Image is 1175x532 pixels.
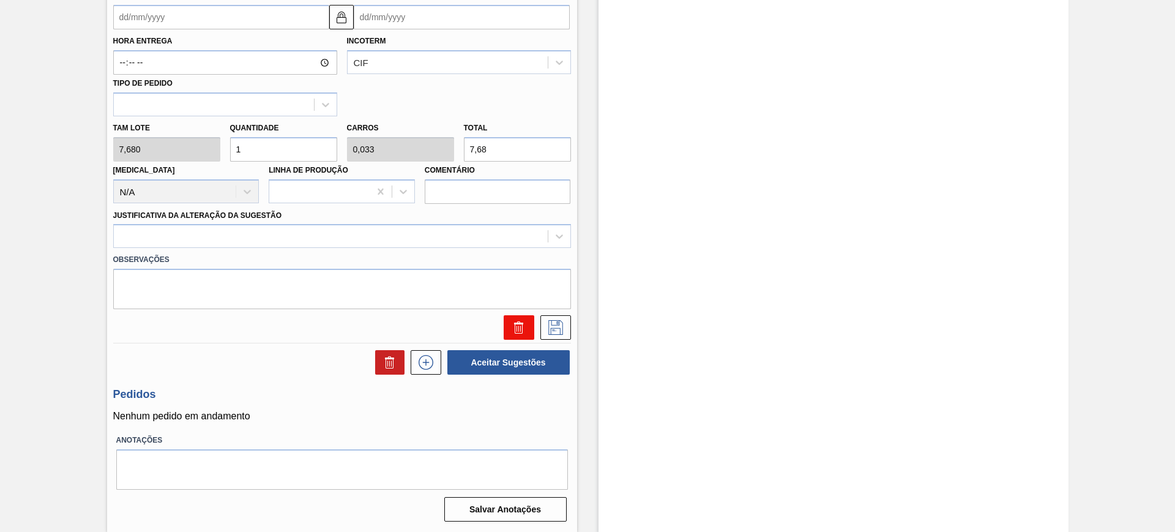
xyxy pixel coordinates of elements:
div: Excluir Sugestões [369,350,405,375]
div: Aceitar Sugestões [441,349,571,376]
label: Justificativa da Alteração da Sugestão [113,211,282,220]
div: Excluir Sugestão [498,315,534,340]
label: Tam lote [113,119,220,137]
input: dd/mm/yyyy [354,5,570,29]
p: Nenhum pedido em andamento [113,411,571,422]
label: Comentário [425,162,571,179]
button: Salvar Anotações [444,497,567,522]
img: locked [334,10,349,24]
label: Tipo de pedido [113,79,173,88]
input: dd/mm/yyyy [113,5,329,29]
button: Aceitar Sugestões [447,350,570,375]
label: Anotações [116,432,568,449]
label: Incoterm [347,37,386,45]
label: Carros [347,124,379,132]
label: Observações [113,251,571,269]
label: Quantidade [230,124,279,132]
button: locked [329,5,354,29]
div: CIF [354,58,368,68]
label: Hora Entrega [113,32,337,50]
h3: Pedidos [113,388,571,401]
label: [MEDICAL_DATA] [113,166,175,174]
label: Total [464,124,488,132]
div: Salvar Sugestão [534,315,571,340]
div: Nova sugestão [405,350,441,375]
label: Linha de Produção [269,166,348,174]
